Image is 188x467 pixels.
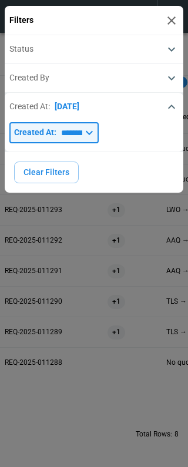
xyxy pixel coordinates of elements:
[14,162,79,183] button: Clear Filters
[9,117,179,148] div: Created At:[DATE]
[55,102,79,112] div: [DATE]
[9,44,33,54] span: Status
[9,15,33,25] p: Filters
[9,100,179,114] button: Created At:[DATE]
[9,73,49,83] span: Created By
[9,42,179,56] button: Status
[9,102,50,112] span: Created At :
[14,127,56,137] p: Created At:
[9,71,179,85] button: Created By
